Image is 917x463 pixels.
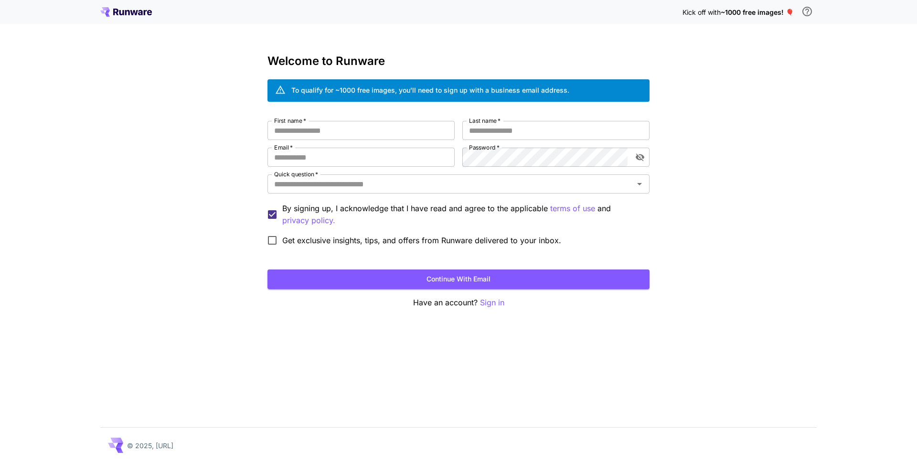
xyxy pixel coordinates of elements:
[282,215,335,226] p: privacy policy.
[282,235,561,246] span: Get exclusive insights, tips, and offers from Runware delivered to your inbox.
[480,297,504,309] button: Sign in
[291,85,569,95] div: To qualify for ~1000 free images, you’ll need to sign up with a business email address.
[798,2,817,21] button: In order to qualify for free credit, you need to sign up with a business email address and click ...
[721,8,794,16] span: ~1000 free images! 🎈
[282,215,335,226] button: By signing up, I acknowledge that I have read and agree to the applicable terms of use and
[550,203,595,215] p: terms of use
[682,8,721,16] span: Kick off with
[282,203,642,226] p: By signing up, I acknowledge that I have read and agree to the applicable and
[274,170,318,178] label: Quick question
[127,441,173,451] p: © 2025, [URL]
[550,203,595,215] button: By signing up, I acknowledge that I have read and agree to the applicable and privacy policy.
[633,177,646,191] button: Open
[631,149,649,166] button: toggle password visibility
[469,143,500,151] label: Password
[267,54,650,68] h3: Welcome to Runware
[274,143,293,151] label: Email
[469,117,501,125] label: Last name
[267,297,650,309] p: Have an account?
[267,269,650,289] button: Continue with email
[274,117,306,125] label: First name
